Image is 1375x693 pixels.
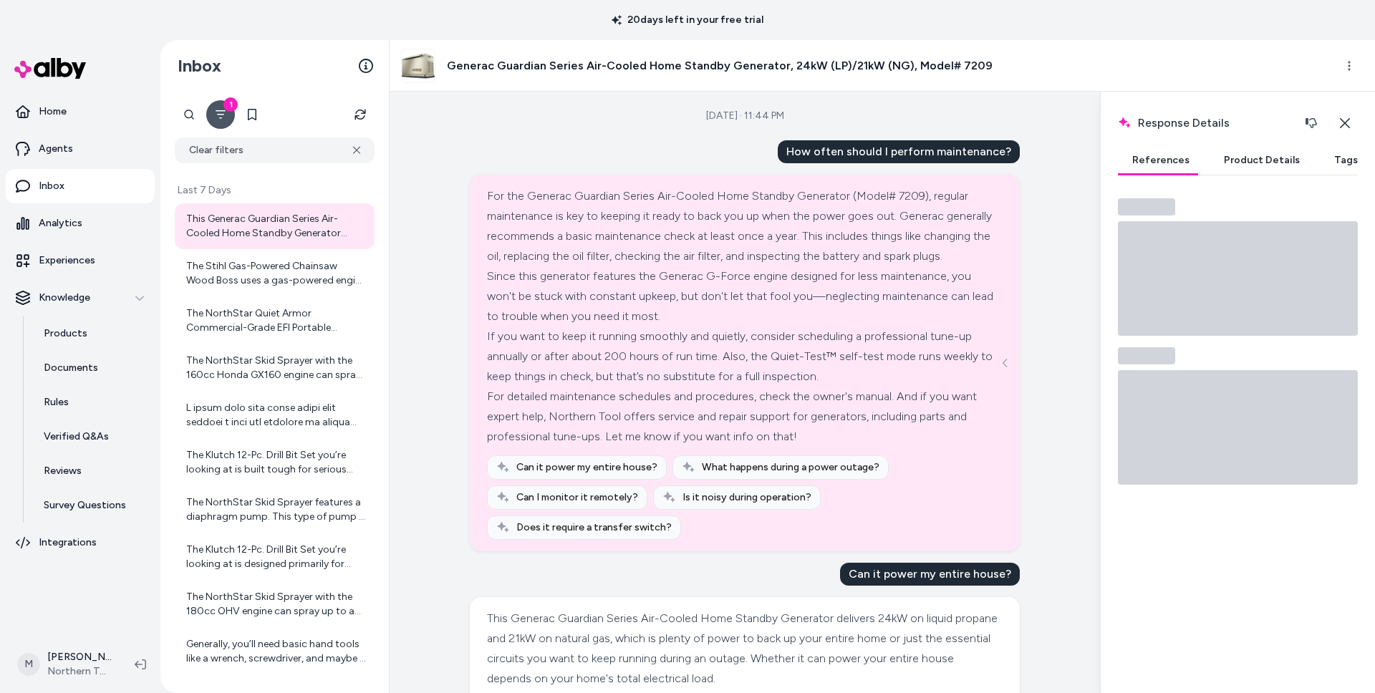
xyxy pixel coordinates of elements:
div: L ipsum dolo sita conse adipi elit seddoei t inci utl etdolore ma aliqua enimadmi, venia quisn ex... [186,401,366,430]
div: This Generac Guardian Series Air-Cooled Home Standby Generator delivers 24kW on liquid propane an... [186,212,366,241]
a: The Klutch 12-Pc. Drill Bit Set you’re looking at is designed primarily for drilling through toug... [175,534,375,580]
h2: Response Details [1118,109,1326,137]
div: 1 [223,97,238,112]
div: The Klutch 12-Pc. Drill Bit Set you’re looking at is built tough for serious work. Made from high... [186,448,366,477]
button: M[PERSON_NAME]Northern Tool [9,641,123,687]
span: Northern Tool [47,664,112,679]
button: Knowledge [6,281,155,315]
a: The NorthStar Quiet Armor Commercial-Grade EFI Portable Generator runs on gasoline. It's built to... [175,298,375,344]
p: [PERSON_NAME] [47,650,112,664]
p: Products [44,326,87,341]
a: Rules [29,385,155,420]
a: Inbox [6,169,155,203]
a: The NorthStar Skid Sprayer with the 180cc OHV engine can spray up to a height of 30 feet. This re... [175,581,375,627]
span: Is it noisy during operation? [682,490,811,505]
div: This Generac Guardian Series Air-Cooled Home Standby Generator delivers 24kW on liquid propane an... [487,609,999,689]
a: Generally, you’ll need basic hand tools like a wrench, screwdriver, and maybe a drill. The assemb... [175,629,375,674]
p: Experiences [39,253,95,268]
button: See more [997,354,1014,372]
h2: Inbox [178,55,221,77]
a: Survey Questions [29,488,155,523]
div: How often should I perform maintenance? [778,140,1020,163]
p: Integrations [39,535,97,550]
a: Integrations [6,525,155,560]
div: If you want to keep it running smoothly and quietly, consider scheduling a professional tune-up a... [487,326,999,387]
p: Reviews [44,464,82,478]
p: Inbox [39,179,64,193]
div: The Stihl Gas-Powered Chainsaw Wood Boss uses a gas-powered engine with a fuel mix ratio of 50:1.... [186,259,366,288]
a: Verified Q&As [29,420,155,454]
img: alby Logo [14,58,86,79]
a: The NorthStar Skid Sprayer features a diaphragm pump. This type of pump is known for its durabili... [175,487,375,533]
p: Home [39,105,67,119]
button: References [1118,146,1204,175]
div: Generally, you’ll need basic hand tools like a wrench, screwdriver, and maybe a drill. The assemb... [186,637,366,666]
p: Last 7 Days [175,183,375,198]
span: M [17,653,40,676]
span: Can it power my entire house? [516,460,657,475]
button: Product Details [1210,146,1314,175]
p: Documents [44,361,98,375]
div: Since this generator features the Generac G-Force engine designed for less maintenance, you won't... [487,266,999,326]
button: Refresh [346,100,375,129]
a: Home [6,94,155,129]
button: Filter [206,100,235,129]
img: 105877.jpg [402,49,435,82]
div: The NorthStar Skid Sprayer with the 160cc Honda GX160 engine can spray up to a height of 30 ft. I... [186,354,366,382]
a: Products [29,316,155,351]
p: Rules [44,395,69,409]
p: Agents [39,142,73,156]
span: Does it require a transfer switch? [516,520,672,535]
p: Survey Questions [44,498,126,513]
div: For the Generac Guardian Series Air-Cooled Home Standby Generator (Model# 7209), regular maintena... [487,186,999,266]
a: Reviews [29,454,155,488]
a: Experiences [6,243,155,278]
div: The NorthStar Skid Sprayer with the 180cc OHV engine can spray up to a height of 30 feet. This re... [186,590,366,619]
div: The NorthStar Quiet Armor Commercial-Grade EFI Portable Generator runs on gasoline. It's built to... [186,306,366,335]
a: The Stihl Gas-Powered Chainsaw Wood Boss uses a gas-powered engine with a fuel mix ratio of 50:1.... [175,251,375,296]
div: The Klutch 12-Pc. Drill Bit Set you’re looking at is designed primarily for drilling through toug... [186,543,366,571]
span: Can I monitor it remotely? [516,490,638,505]
div: For detailed maintenance schedules and procedures, check the owner's manual. And if you want expe... [487,387,999,447]
h3: Generac Guardian Series Air-Cooled Home Standby Generator, 24kW (LP)/21kW (NG), Model# 7209 [447,57,993,74]
div: The NorthStar Skid Sprayer features a diaphragm pump. This type of pump is known for its durabili... [186,495,366,524]
span: What happens during a power outage? [702,460,879,475]
p: Analytics [39,216,82,231]
a: Analytics [6,206,155,241]
div: Can it power my entire house? [840,563,1020,586]
button: Clear filters [175,137,375,163]
a: This Generac Guardian Series Air-Cooled Home Standby Generator delivers 24kW on liquid propane an... [175,203,375,249]
p: 20 days left in your free trial [603,13,772,27]
a: Documents [29,351,155,385]
p: Knowledge [39,291,90,305]
a: L ipsum dolo sita conse adipi elit seddoei t inci utl etdolore ma aliqua enimadmi, venia quisn ex... [175,392,375,438]
a: The Klutch 12-Pc. Drill Bit Set you’re looking at is built tough for serious work. Made from high... [175,440,375,485]
a: The NorthStar Skid Sprayer with the 160cc Honda GX160 engine can spray up to a height of 30 ft. I... [175,345,375,391]
a: Agents [6,132,155,166]
div: [DATE] · 11:44 PM [706,109,784,123]
p: Verified Q&As [44,430,109,444]
button: Tags [1320,146,1372,175]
